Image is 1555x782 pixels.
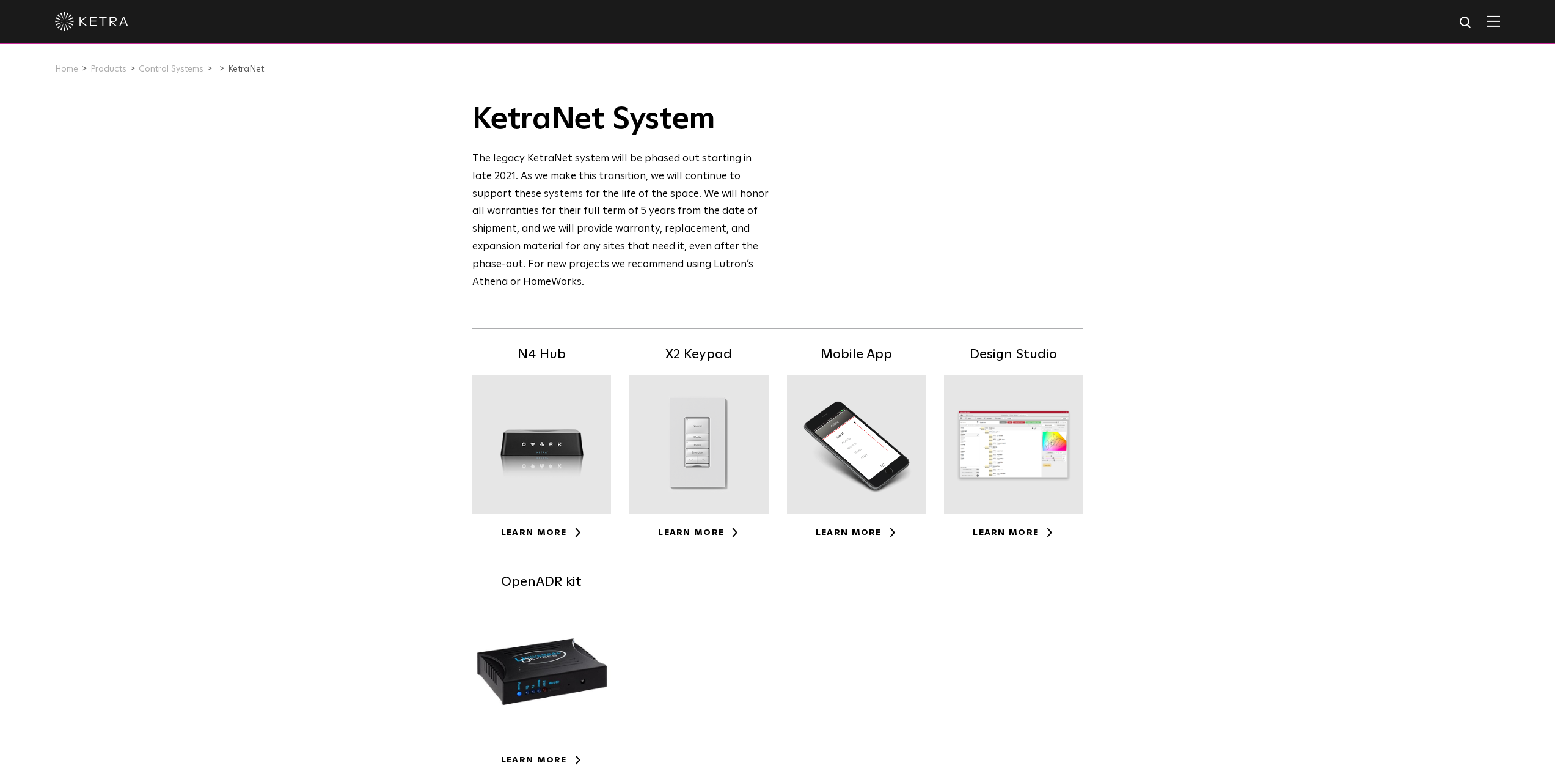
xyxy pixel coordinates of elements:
[629,344,769,366] h5: X2 Keypad
[1458,15,1474,31] img: search icon
[55,12,128,31] img: ketra-logo-2019-white
[472,101,770,138] h1: KetraNet System
[816,528,897,537] a: Learn More
[228,65,264,73] a: KetraNet
[1487,15,1500,27] img: Hamburger%20Nav.svg
[90,65,126,73] a: Products
[787,344,926,366] h5: Mobile App
[55,65,78,73] a: Home
[501,756,582,764] a: Learn More
[944,344,1083,366] h5: Design Studio
[501,528,582,537] a: Learn More
[472,572,612,593] h5: OpenADR kit
[658,528,739,537] a: Learn More
[472,344,612,366] h5: N4 Hub
[139,65,203,73] a: Control Systems
[472,150,770,292] div: The legacy KetraNet system will be phased out starting in late 2021. As we make this transition, ...
[973,528,1054,537] a: Learn More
